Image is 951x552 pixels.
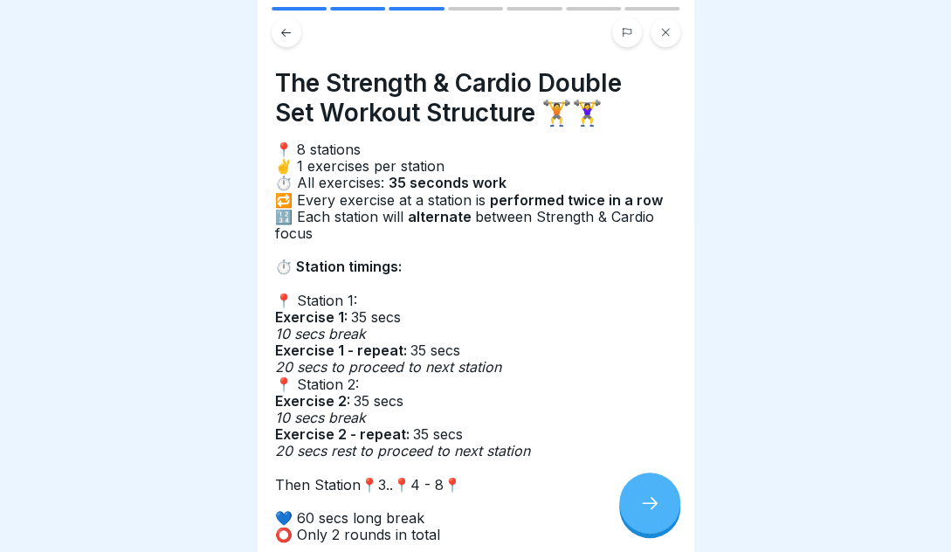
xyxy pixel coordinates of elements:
[275,476,465,493] span: Then Station📍3..📍4 - 8📍
[275,174,389,191] span: ⏱️ All exercises:
[408,208,475,225] strong: alternate
[275,292,362,309] span: 📍 Station 1:
[351,308,405,326] span: 35 secs
[275,141,365,158] span: 📍 8 stations
[275,208,654,242] span: between Strength & Cardio focus
[275,68,677,128] h4: The Strength & Cardio Double Set Workout Structure 🏋️🏋️‍♀️
[275,526,444,543] span: ⭕ Only 2 rounds in total
[275,208,408,225] span: 🔢 Each station will
[490,191,666,209] strong: performed twice in a row
[275,376,363,393] span: 📍 Station 2:
[354,392,408,410] span: 35 secs
[275,409,370,426] em: 10 secs break
[275,258,405,275] strong: ⏱️ Station timings:
[275,442,534,459] em: 20 secs rest to proceed to next station
[275,358,506,376] em: 20 secs to proceed to next station
[275,157,449,175] span: ✌️ 1 exercises per station
[275,325,370,342] em: 10 secs break
[410,342,465,359] span: 35 secs
[413,425,467,443] span: 35 secs
[275,191,490,209] span: 🔁 Every exercise at a station is
[275,308,351,326] strong: Exercise 1:
[389,174,510,191] strong: 35 seconds work
[275,392,354,410] strong: Exercise 2:
[275,509,429,527] span: 💙 60 secs long break
[275,425,413,443] strong: Exercise 2 - repeat:
[275,342,410,359] strong: Exercise 1 - repeat:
